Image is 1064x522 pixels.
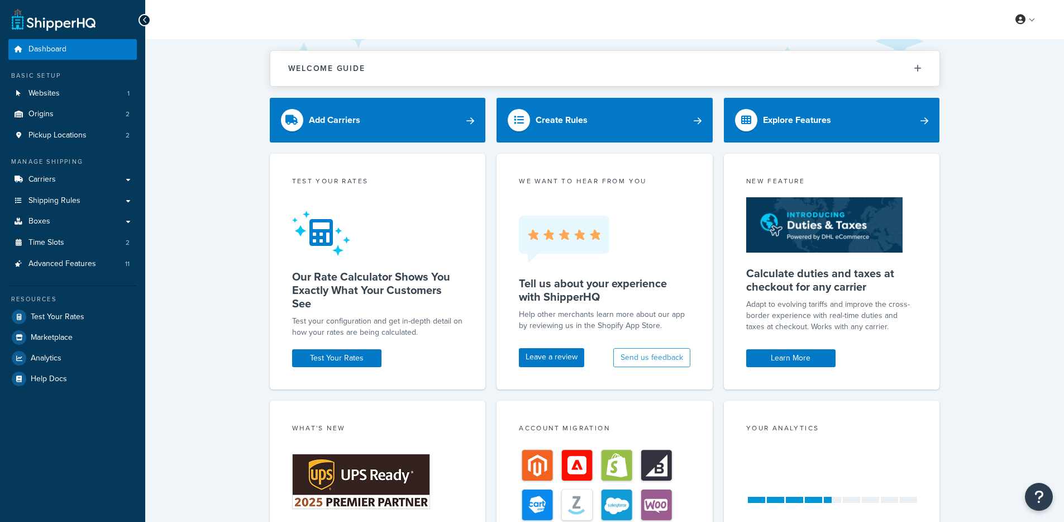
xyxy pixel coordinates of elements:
span: Analytics [31,354,61,363]
span: Dashboard [28,45,66,54]
a: Help Docs [8,369,137,389]
button: Open Resource Center [1025,483,1053,511]
span: 2 [126,131,130,140]
h5: Tell us about your experience with ShipperHQ [519,277,690,303]
div: Add Carriers [309,112,360,128]
a: Carriers [8,169,137,190]
span: 2 [126,238,130,248]
li: Websites [8,83,137,104]
a: Advanced Features11 [8,254,137,274]
span: Pickup Locations [28,131,87,140]
span: Carriers [28,175,56,184]
span: Test Your Rates [31,312,84,322]
li: Time Slots [8,232,137,253]
li: Advanced Features [8,254,137,274]
span: Websites [28,89,60,98]
a: Learn More [746,349,836,367]
button: Send us feedback [613,348,690,367]
div: Account Migration [519,423,690,436]
div: Resources [8,295,137,304]
a: Leave a review [519,348,584,367]
span: Advanced Features [28,259,96,269]
span: Help Docs [31,374,67,384]
span: 2 [126,110,130,119]
div: New Feature [746,176,918,189]
div: Manage Shipping [8,157,137,167]
h5: Our Rate Calculator Shows You Exactly What Your Customers See [292,270,464,310]
a: Origins2 [8,104,137,125]
a: Shipping Rules [8,191,137,211]
p: Adapt to evolving tariffs and improve the cross-border experience with real-time duties and taxes... [746,299,918,333]
h2: Welcome Guide [288,64,365,73]
a: Test Your Rates [292,349,381,367]
a: Explore Features [724,98,940,143]
span: Marketplace [31,333,73,343]
li: Pickup Locations [8,125,137,146]
span: 11 [125,259,130,269]
a: Marketplace [8,328,137,348]
a: Create Rules [497,98,713,143]
span: Origins [28,110,54,119]
a: Websites1 [8,83,137,104]
div: Basic Setup [8,71,137,80]
p: we want to hear from you [519,176,690,186]
div: What's New [292,423,464,436]
a: Analytics [8,348,137,368]
span: Boxes [28,217,50,226]
div: Explore Features [763,112,831,128]
span: Shipping Rules [28,196,80,206]
span: Time Slots [28,238,64,248]
h5: Calculate duties and taxes at checkout for any carrier [746,267,918,293]
div: Test your rates [292,176,464,189]
a: Boxes [8,211,137,232]
span: 1 [127,89,130,98]
a: Add Carriers [270,98,486,143]
a: Dashboard [8,39,137,60]
div: Your Analytics [746,423,918,436]
li: Origins [8,104,137,125]
button: Welcome Guide [270,51,939,86]
div: Create Rules [536,112,588,128]
a: Time Slots2 [8,232,137,253]
div: Test your configuration and get in-depth detail on how your rates are being calculated. [292,316,464,338]
p: Help other merchants learn more about our app by reviewing us in the Shopify App Store. [519,309,690,331]
a: Pickup Locations2 [8,125,137,146]
a: Test Your Rates [8,307,137,327]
